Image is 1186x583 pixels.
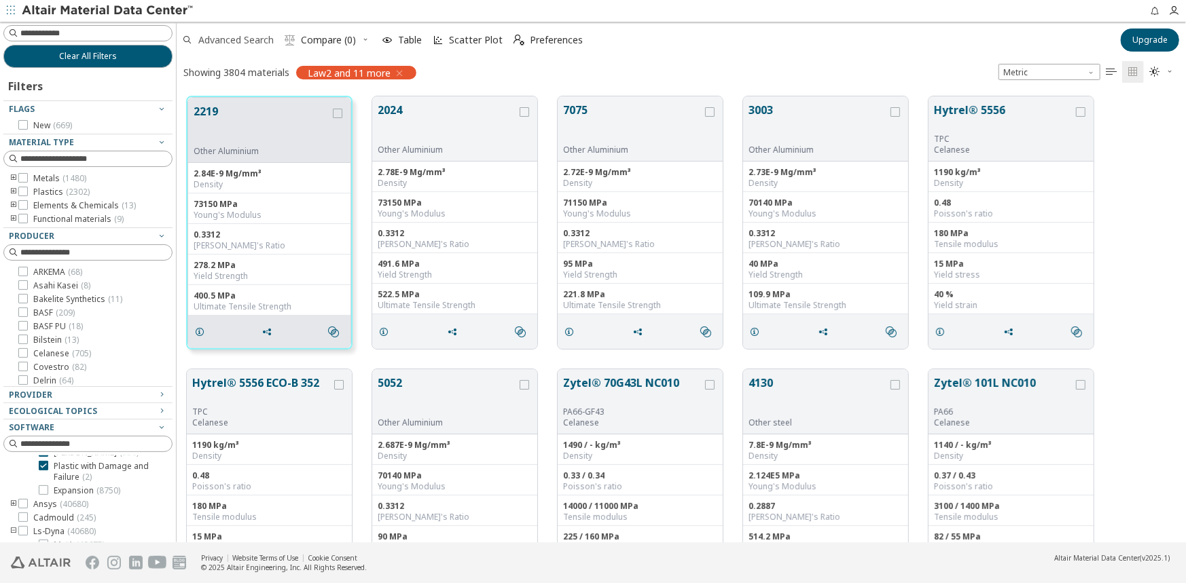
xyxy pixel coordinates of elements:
div: 1140 / - kg/m³ [934,440,1088,451]
span: ( 13 ) [65,334,79,345]
i:  [700,326,711,337]
div: Yield strain [934,300,1088,311]
div: Tensile modulus [934,239,1088,250]
div: 0.3312 [563,228,717,239]
div: [PERSON_NAME]'s Ratio [378,512,532,523]
span: ( 669 ) [53,119,72,131]
div: 2.84E-9 Mg/mm³ [194,168,345,179]
div: 73150 MPa [194,199,345,210]
i:  [514,35,524,45]
div: 0.2887 [749,501,903,512]
a: Privacy [201,553,223,563]
div: 2.124E5 MPa [749,470,903,481]
div: Young's Modulus [563,208,717,219]
button: Hytrel® 5556 [934,102,1073,134]
button: Table View [1100,61,1122,83]
div: 15 MPa [192,531,346,542]
button: Similar search [1065,318,1094,345]
span: ( 13 ) [122,200,136,211]
div: 1190 kg/m³ [192,440,346,451]
i: toogle group [9,499,18,510]
span: Compare (0) [301,35,356,45]
div: Ultimate Tensile Strength [378,300,532,311]
div: Density [192,451,346,462]
span: Ecological Topics [9,405,97,417]
span: Bakelite Synthetics [33,294,122,305]
div: Density [749,451,903,462]
div: Other steel [749,417,888,428]
span: ( 40680 ) [67,525,96,537]
div: Density [749,178,903,189]
span: ( 245 ) [77,512,96,523]
span: ( 64 ) [59,375,73,386]
button: Share [255,318,284,345]
button: Theme [1144,61,1179,83]
div: TPC [192,407,331,417]
a: Website Terms of Use [232,553,298,563]
p: Celanese [192,417,331,428]
span: Law2 and 11 more [308,67,391,79]
span: Metric [999,64,1100,80]
span: ( 9 ) [114,213,124,225]
div: Young's Modulus [749,481,903,492]
button: Clear All Filters [3,45,173,68]
div: Ultimate Tensile Strength [749,300,903,311]
span: Ansys [33,499,88,510]
i:  [328,326,339,337]
span: ( 11 ) [108,293,122,305]
span: Functional materials [33,214,124,225]
i:  [1071,326,1082,337]
span: ( 18 ) [69,320,83,332]
div: 90 MPa [378,531,532,542]
div: Ultimate Tensile Strength [563,300,717,311]
div: grid [177,86,1186,542]
span: ( 82 ) [72,361,86,373]
button: Software [3,419,173,436]
i:  [886,326,897,337]
button: Details [929,318,957,345]
div: 1490 / - kg/m³ [563,440,717,451]
div: 0.48 [934,198,1088,208]
button: Zytel® 101L NC010 [934,375,1073,407]
div: 95 MPa [563,259,717,269]
div: 225 / 160 MPa [563,531,717,542]
span: ( 209 ) [56,307,75,318]
span: Advanced Search [198,35,274,45]
button: Share [997,318,1026,345]
div: Poisson's ratio [934,481,1088,492]
button: Details [743,318,772,345]
i:  [1149,67,1160,77]
i:  [1128,67,1138,77]
button: Zytel® 70G43L NC010 [563,375,702,407]
span: New [33,120,72,131]
div: 491.6 MPa [378,259,532,269]
i: toogle group [9,173,18,184]
div: Other Aluminium [378,145,517,155]
div: Tensile modulus [192,512,346,523]
div: [PERSON_NAME]'s Ratio [378,239,532,250]
div: Other Aluminium [749,145,888,155]
div: 0.3312 [749,228,903,239]
button: 7075 [563,102,702,145]
div: 73150 MPa [378,198,532,208]
div: 180 MPa [934,228,1088,239]
button: Share [626,318,655,345]
div: PA66-GF43 [563,407,702,417]
span: Plastic with Damage and Failure [54,461,167,483]
i:  [285,35,295,45]
div: Showing 3804 materials [183,66,289,79]
div: Poisson's ratio [563,481,717,492]
div: Poisson's ratio [192,481,346,492]
div: 71150 MPa [563,198,717,208]
div: 40 MPa [749,259,903,269]
span: Covestro [33,362,86,373]
div: Young's Modulus [378,481,532,492]
img: Altair Engineering [11,557,71,569]
div: 278.2 MPa [194,260,345,271]
div: Poisson's ratio [934,208,1088,219]
div: 1190 kg/m³ [934,167,1088,178]
div: PA66 [934,407,1073,417]
p: Celanese [934,145,1073,155]
div: 0.33 / 0.34 [563,470,717,481]
p: Celanese [563,417,702,428]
